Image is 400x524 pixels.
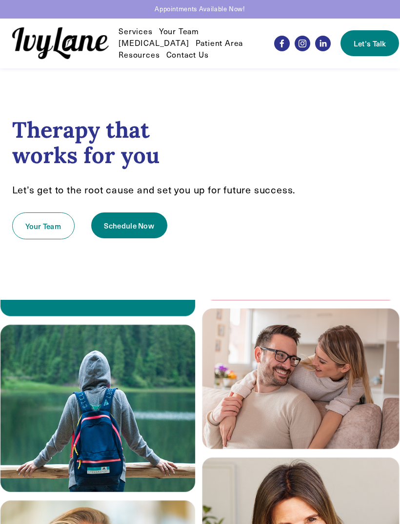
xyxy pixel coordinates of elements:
a: [MEDICAL_DATA] [119,38,189,49]
a: Contact Us [166,49,209,61]
a: Let's Talk [340,30,399,56]
a: folder dropdown [119,26,152,38]
span: Let’s get to the root cause and set you up for future success. [12,183,296,196]
a: Your Team [159,26,199,38]
a: Facebook [274,36,290,51]
a: Your Team [12,212,75,239]
span: Services [119,26,152,37]
img: Ivy Lane Counseling &mdash; Therapy that works for you [12,27,109,59]
a: Instagram [295,36,310,51]
span: Resources [119,50,160,60]
a: folder dropdown [119,49,160,61]
a: LinkedIn [315,36,331,51]
a: Schedule Now [91,212,167,238]
a: Patient Area [196,38,243,49]
strong: Therapy that works for you [12,115,160,169]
